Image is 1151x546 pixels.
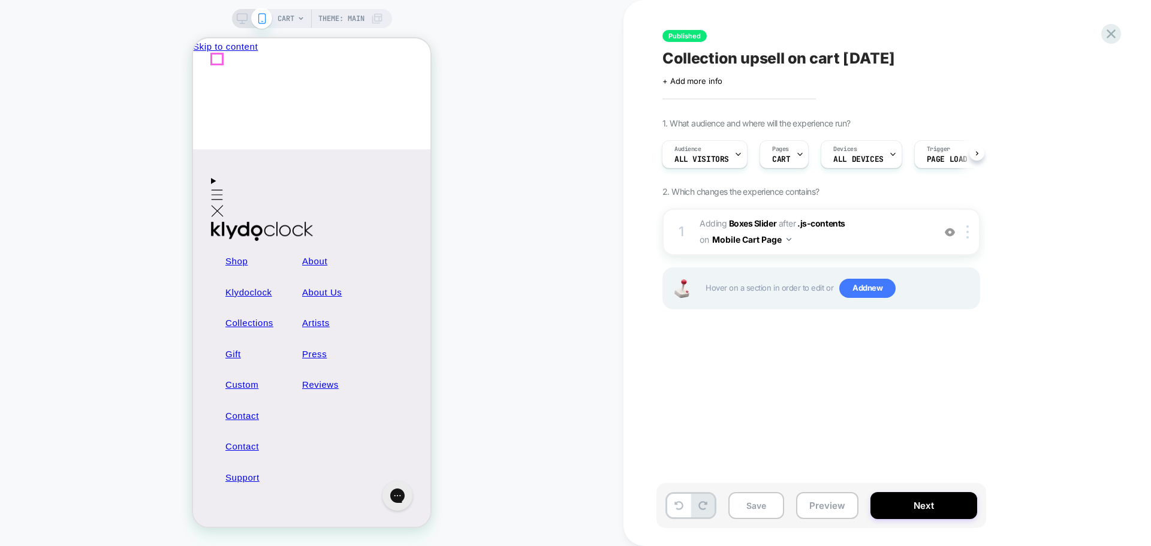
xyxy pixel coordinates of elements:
a: About [95,207,164,239]
a: Collections [18,269,95,300]
a: Support [18,424,81,455]
a: Gift [18,300,95,331]
span: Trigger [927,145,950,153]
span: AFTER [779,218,796,228]
img: Klydoclock [18,183,120,203]
span: Pages [772,145,789,153]
span: .js-contents [797,218,845,228]
a: About Us [95,239,164,270]
button: Save [728,492,784,519]
span: Hover on a section in order to edit or [706,279,973,298]
a: Klydoclock [18,183,219,208]
span: ALL DEVICES [833,155,883,164]
span: 2. Which changes the experience contains? [662,186,819,197]
img: crossed eye [945,227,955,237]
img: down arrow [787,238,791,241]
span: Theme: MAIN [318,9,364,28]
summary: Menu [18,134,31,183]
iframe: Gorgias live chat messenger [183,438,225,476]
span: Contact [32,372,66,384]
a: Artists [95,269,164,300]
button: Next [870,492,977,519]
b: Boxes Slider [729,218,776,228]
a: Klydoclock [18,239,95,270]
span: All Visitors [674,155,729,164]
span: Published [662,30,707,42]
a: Contact [18,362,81,393]
span: 1. What audience and where will the experience run? [662,118,850,128]
span: + Add more info [662,76,722,86]
span: Adding [700,218,776,228]
span: Audience [674,145,701,153]
span: About [109,217,134,229]
span: Devices [833,145,857,153]
span: CART [278,9,294,28]
a: Reviews [95,331,164,362]
div: 1 [676,220,688,244]
span: Page Load [927,155,968,164]
span: Collection upsell on cart [DATE] [662,49,894,67]
span: Add new [839,279,896,298]
button: Preview [796,492,858,519]
a: Contact [18,393,81,424]
button: Mobile Cart Page [712,231,791,248]
a: Custom [18,331,95,362]
a: Press [95,300,164,331]
span: Shop [32,217,55,229]
img: close [966,225,969,239]
a: Shop [18,207,95,239]
img: Joystick [670,279,694,298]
span: CART [772,155,790,164]
span: on [700,232,709,247]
